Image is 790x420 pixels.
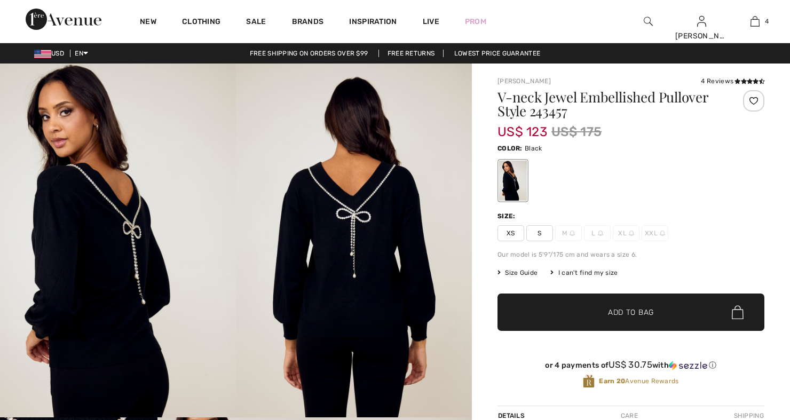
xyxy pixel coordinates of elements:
a: 4 [729,15,781,28]
div: I can't find my size [550,268,618,278]
div: Size: [497,211,518,221]
span: US$ 30.75 [609,359,652,370]
span: Inspiration [349,17,397,28]
span: Add to Bag [608,307,654,318]
span: XS [497,225,524,241]
div: or 4 payments of with [497,360,764,370]
img: ring-m.svg [570,231,575,236]
img: US Dollar [34,50,51,58]
span: 4 [765,17,769,26]
a: Sign In [697,16,706,26]
div: or 4 payments ofUS$ 30.75withSezzle Click to learn more about Sezzle [497,360,764,374]
span: US$ 123 [497,114,547,139]
a: Lowest Price Guarantee [446,50,549,57]
span: S [526,225,553,241]
span: XL [613,225,639,241]
div: [PERSON_NAME] [675,30,728,42]
a: Prom [465,16,486,27]
h1: V-neck Jewel Embellished Pullover Style 243457 [497,90,720,118]
img: ring-m.svg [598,231,603,236]
span: Black [525,145,542,152]
img: Avenue Rewards [583,374,595,389]
img: search the website [644,15,653,28]
a: Free shipping on orders over $99 [241,50,377,57]
span: L [584,225,611,241]
div: Black [499,161,527,201]
span: Color: [497,145,523,152]
span: EN [75,50,88,57]
span: US$ 175 [551,122,602,141]
span: USD [34,50,68,57]
span: XXL [642,225,668,241]
img: My Bag [750,15,760,28]
a: Free Returns [378,50,444,57]
img: ring-m.svg [660,231,665,236]
img: 1ère Avenue [26,9,101,30]
div: 4 Reviews [701,76,764,86]
img: My Info [697,15,706,28]
a: Live [423,16,439,27]
button: Add to Bag [497,294,764,331]
a: Sale [246,17,266,28]
img: V-Neck Jewel Embellished Pullover Style 243457. 2 [236,64,472,417]
a: Brands [292,17,324,28]
img: Bag.svg [732,305,744,319]
a: Clothing [182,17,220,28]
img: Sezzle [669,361,707,370]
span: Size Guide [497,268,538,278]
a: New [140,17,156,28]
span: M [555,225,582,241]
div: Our model is 5'9"/175 cm and wears a size 6. [497,250,764,259]
strong: Earn 20 [599,377,625,385]
a: [PERSON_NAME] [497,77,551,85]
span: Avenue Rewards [599,376,678,386]
img: ring-m.svg [629,231,634,236]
